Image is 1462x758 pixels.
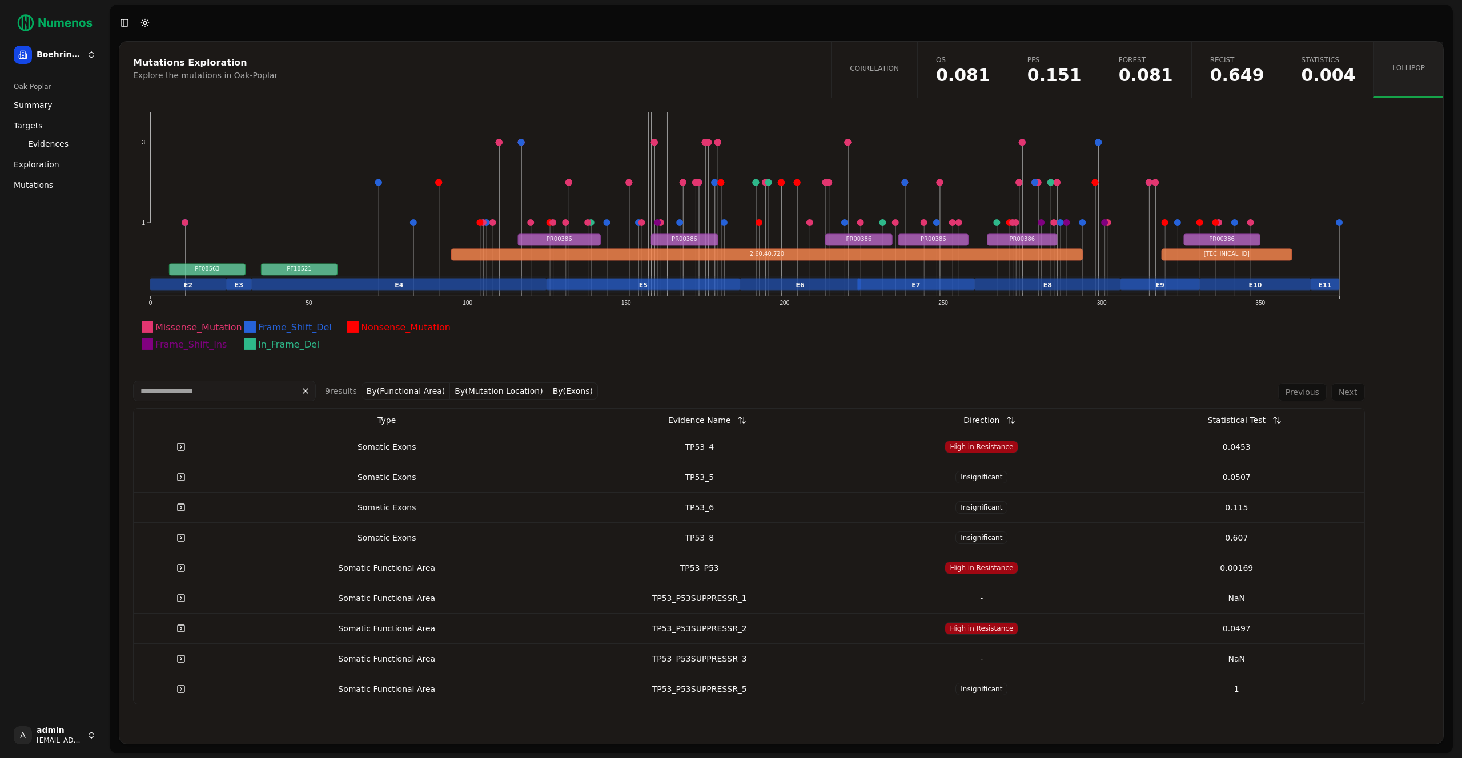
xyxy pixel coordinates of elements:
[234,592,540,604] div: Somatic Functional Area
[548,382,598,400] button: By(Exons)
[362,382,451,400] button: By(Functional Area)
[234,562,540,574] div: Somatic Functional Area
[1043,281,1052,289] text: E8
[1209,236,1235,242] text: PR00386
[235,281,243,289] text: E3
[921,236,946,242] text: PR00386
[549,623,850,634] div: TP53_P53SUPPRESSR_2
[1392,63,1425,72] span: Lollipop
[780,300,790,306] text: 200
[234,653,540,664] div: Somatic Functional Area
[1114,623,1359,634] div: 0.0497
[155,339,227,350] text: Frame_Shift_Ins
[234,502,540,513] div: Somatic Exons
[9,96,101,114] a: Summary
[14,726,32,744] span: A
[9,721,101,749] button: Aadmin[EMAIL_ADDRESS]
[361,322,451,333] text: Nonsense_Mutation
[137,15,153,31] button: Toggle Dark Mode
[133,70,814,81] div: Explore the mutations in Oak-Poplar
[963,410,999,430] div: Direction
[621,300,631,306] text: 150
[37,50,82,60] span: Boehringer Ingelheim
[955,683,1007,695] span: Insignificant
[859,653,1104,664] div: -
[306,300,313,306] text: 50
[955,531,1007,544] span: Insignificant
[1027,55,1082,64] span: PFS
[547,236,572,242] text: PR00386
[234,471,540,483] div: Somatic Exons
[549,532,850,543] div: TP53_8
[1114,592,1359,604] div: NaN
[1119,67,1173,84] span: 0.081476909490511
[184,281,192,289] text: E2
[14,159,59,170] span: Exploration
[1249,281,1262,289] text: E10
[831,42,917,98] a: Correlation
[750,251,784,257] text: 2.60.40.720
[195,265,220,272] text: PF08563
[549,683,850,695] div: TP53_P53SUPPRESSR_5
[549,441,850,453] div: TP53_4
[1100,42,1191,98] a: Forest0.081
[672,236,697,242] text: PR00386
[549,502,850,513] div: TP53_6
[1373,42,1443,98] a: Lollipop
[234,441,540,453] div: Somatic Exons
[28,138,69,150] span: Evidences
[14,179,53,191] span: Mutations
[1009,42,1100,98] a: PFS0.151
[549,562,850,574] div: TP53_P53
[1114,653,1359,664] div: NaN
[234,683,540,695] div: Somatic Functional Area
[258,322,332,333] text: Frame_Shift_Del
[1114,441,1359,453] div: 0.0453
[796,281,805,289] text: E6
[133,58,814,67] div: Mutations Exploration
[1302,55,1356,64] span: Statistics
[9,116,101,135] a: Targets
[936,67,990,84] span: 0.081476909490511
[37,725,82,736] span: admin
[1283,42,1374,98] a: Statistics0.004
[549,592,850,604] div: TP53_P53SUPPRESSR_1
[9,176,101,194] a: Mutations
[9,155,101,174] a: Exploration
[9,41,101,68] button: Boehringer Ingelheim
[1119,55,1173,64] span: Forest
[1210,55,1264,64] span: Recist
[450,382,548,400] button: By(Mutation Location)
[936,55,990,64] span: OS
[395,281,404,289] text: E4
[229,409,545,432] th: Type
[234,623,540,634] div: Somatic Functional Area
[463,300,472,306] text: 100
[639,281,648,289] text: E5
[846,236,872,242] text: PR00386
[1114,502,1359,513] div: 0.115
[149,300,152,306] text: 0
[117,15,132,31] button: Toggle Sidebar
[549,471,850,483] div: TP53_5
[14,99,53,111] span: Summary
[23,136,87,152] a: Evidences
[945,441,1018,453] span: High in Resistance
[9,78,101,96] div: Oak-Poplar
[142,220,145,226] text: 1
[938,300,948,306] text: 250
[955,471,1007,483] span: Insignificant
[850,64,899,73] span: Correlation
[1191,42,1283,98] a: Recist0.649
[549,653,850,664] div: TP53_P53SUPPRESSR_3
[37,736,82,745] span: [EMAIL_ADDRESS]
[1097,300,1107,306] text: 300
[155,322,242,333] text: Missense_Mutation
[258,339,319,350] text: In_Frame_Del
[142,139,145,146] text: 3
[234,532,540,543] div: Somatic Exons
[1114,532,1359,543] div: 0.607
[1010,236,1035,242] text: PR00386
[955,501,1007,514] span: Insignificant
[859,592,1104,604] div: -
